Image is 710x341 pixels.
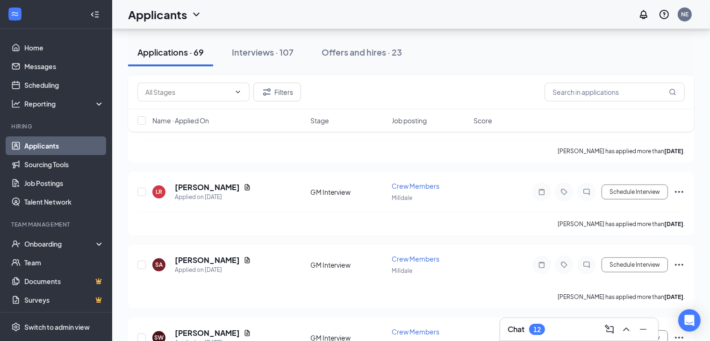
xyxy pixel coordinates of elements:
[24,272,104,291] a: DocumentsCrown
[681,10,688,18] div: NE
[145,87,230,97] input: All Stages
[322,46,402,58] div: Offers and hires · 23
[24,38,104,57] a: Home
[392,194,412,201] span: Milldale
[24,239,96,249] div: Onboarding
[508,324,524,334] h3: Chat
[602,322,617,337] button: ComposeMessage
[604,324,615,335] svg: ComposeMessage
[619,322,634,337] button: ChevronUp
[175,182,240,192] h5: [PERSON_NAME]
[24,174,104,192] a: Job Postings
[24,253,104,272] a: Team
[156,188,162,196] div: LR
[24,155,104,174] a: Sourcing Tools
[24,99,105,108] div: Reporting
[11,239,21,249] svg: UserCheck
[24,136,104,155] a: Applicants
[392,255,439,263] span: Crew Members
[244,256,251,264] svg: Document
[659,9,670,20] svg: QuestionInfo
[310,260,387,270] div: GM Interview
[621,324,632,335] svg: ChevronUp
[581,261,592,269] svg: ChatInactive
[674,259,685,270] svg: Ellipses
[24,192,104,211] a: Talent Network
[234,88,242,96] svg: ChevronDown
[11,122,102,130] div: Hiring
[392,182,439,190] span: Crew Members
[152,116,209,125] span: Name · Applied On
[11,220,102,228] div: Team Management
[664,220,683,227] b: [DATE]
[558,293,685,301] p: [PERSON_NAME] has applied more than .
[392,327,439,336] span: Crew Members
[175,255,240,265] h5: [PERSON_NAME]
[24,322,90,332] div: Switch to admin view
[664,293,683,300] b: [DATE]
[175,328,240,338] h5: [PERSON_NAME]
[24,76,104,94] a: Scheduling
[636,322,651,337] button: Minimize
[137,46,204,58] div: Applications · 69
[559,261,570,269] svg: Tag
[581,188,592,196] svg: ChatInactive
[191,9,202,20] svg: ChevronDown
[10,9,20,19] svg: WorkstreamLogo
[24,291,104,309] a: SurveysCrown
[545,83,685,101] input: Search in applications
[310,116,329,125] span: Stage
[232,46,294,58] div: Interviews · 107
[678,309,701,332] div: Open Intercom Messenger
[24,57,104,76] a: Messages
[473,116,492,125] span: Score
[175,265,251,275] div: Applied on [DATE]
[536,261,547,269] svg: Note
[11,322,21,332] svg: Settings
[602,185,668,199] button: Schedule Interview
[669,88,676,96] svg: MagnifyingGlass
[558,220,685,228] p: [PERSON_NAME] has applied more than .
[533,326,541,334] div: 12
[128,7,187,22] h1: Applicants
[664,148,683,155] b: [DATE]
[559,188,570,196] svg: Tag
[558,147,685,155] p: [PERSON_NAME] has applied more than .
[310,187,387,197] div: GM Interview
[155,261,163,269] div: SA
[392,267,412,274] span: Milldale
[261,86,273,98] svg: Filter
[175,192,251,202] div: Applied on [DATE]
[11,99,21,108] svg: Analysis
[253,83,301,101] button: Filter Filters
[602,257,668,272] button: Schedule Interview
[536,188,547,196] svg: Note
[244,329,251,337] svg: Document
[674,186,685,198] svg: Ellipses
[244,184,251,191] svg: Document
[638,324,649,335] svg: Minimize
[90,10,100,19] svg: Collapse
[392,116,427,125] span: Job posting
[638,9,649,20] svg: Notifications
